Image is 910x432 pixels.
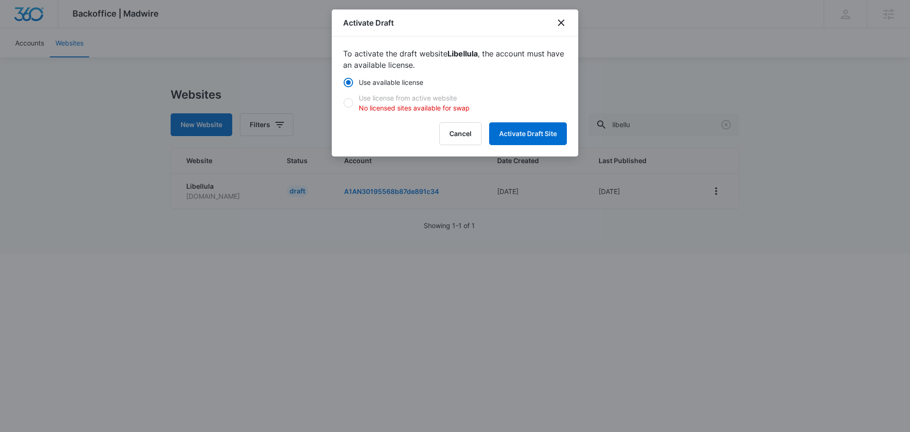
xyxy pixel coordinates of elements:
[439,122,482,145] button: Cancel
[343,17,394,28] h1: Activate Draft
[359,93,470,113] div: Use license from active website
[447,49,478,58] strong: Libellula
[343,48,567,71] p: To activate the draft website , the account must have an available license.
[359,104,470,112] span: No licensed sites available for swap
[489,122,567,145] button: Activate Draft Site
[555,17,567,28] button: close
[359,77,423,87] div: Use available license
